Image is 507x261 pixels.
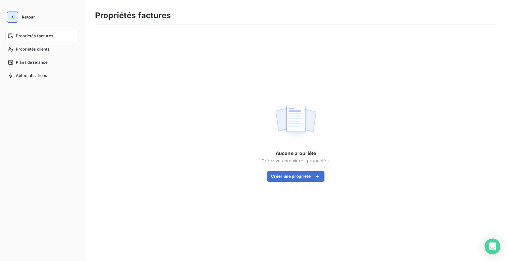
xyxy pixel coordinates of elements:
[276,150,316,157] span: Aucune propriété
[16,33,53,39] span: Propriétés factures
[275,101,317,142] img: empty state
[261,158,330,163] span: Créez vos premières propriétés.
[5,44,79,55] a: Propriétés clients
[16,46,50,52] span: Propriétés clients
[485,239,500,254] div: Open Intercom Messenger
[5,57,79,68] a: Plans de relance
[16,73,47,79] span: Automatisations
[95,10,171,21] h3: Propriétés factures
[16,59,48,65] span: Plans de relance
[5,12,40,22] button: Retour
[267,171,324,182] button: Créer une propriété
[5,31,79,41] a: Propriétés factures
[22,15,35,19] span: Retour
[5,70,79,81] a: Automatisations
